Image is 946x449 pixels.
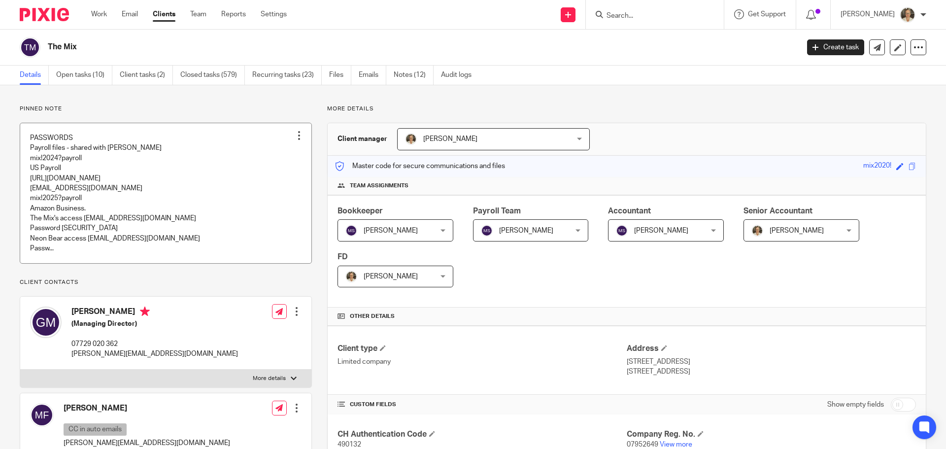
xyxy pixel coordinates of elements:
[405,133,417,145] img: Pete%20with%20glasses.jpg
[627,441,658,448] span: 07952649
[140,307,150,316] i: Primary
[345,271,357,282] img: Pete%20with%20glasses.jpg
[900,7,915,23] img: Pete%20with%20glasses.jpg
[770,227,824,234] span: [PERSON_NAME]
[48,42,643,52] h2: The Mix
[807,39,864,55] a: Create task
[91,9,107,19] a: Work
[608,207,651,215] span: Accountant
[30,403,54,427] img: svg%3E
[190,9,206,19] a: Team
[863,161,891,172] div: mix2020!
[616,225,628,237] img: svg%3E
[71,319,238,329] h5: (Managing Director)
[364,273,418,280] span: [PERSON_NAME]
[338,401,627,409] h4: CUSTOM FIELDS
[627,429,916,440] h4: Company Reg. No.
[335,161,505,171] p: Master code for secure communications and files
[338,134,387,144] h3: Client manager
[253,375,286,382] p: More details
[606,12,694,21] input: Search
[634,227,688,234] span: [PERSON_NAME]
[20,66,49,85] a: Details
[751,225,763,237] img: Pete%20with%20glasses.jpg
[327,105,926,113] p: More details
[394,66,434,85] a: Notes (12)
[841,9,895,19] p: [PERSON_NAME]
[350,182,408,190] span: Team assignments
[627,357,916,367] p: [STREET_ADDRESS]
[338,441,361,448] span: 490132
[627,367,916,377] p: [STREET_ADDRESS]
[30,307,62,338] img: svg%3E
[221,9,246,19] a: Reports
[364,227,418,234] span: [PERSON_NAME]
[56,66,112,85] a: Open tasks (10)
[180,66,245,85] a: Closed tasks (579)
[350,312,395,320] span: Other details
[338,429,627,440] h4: CH Authentication Code
[359,66,386,85] a: Emails
[473,207,521,215] span: Payroll Team
[71,339,238,349] p: 07729 020 362
[20,37,40,58] img: svg%3E
[20,8,69,21] img: Pixie
[252,66,322,85] a: Recurring tasks (23)
[338,253,348,261] span: FD
[743,207,812,215] span: Senior Accountant
[71,307,238,319] h4: [PERSON_NAME]
[20,278,312,286] p: Client contacts
[499,227,553,234] span: [PERSON_NAME]
[261,9,287,19] a: Settings
[338,357,627,367] p: Limited company
[441,66,479,85] a: Audit logs
[345,225,357,237] img: svg%3E
[153,9,175,19] a: Clients
[120,66,173,85] a: Client tasks (2)
[64,403,230,414] h4: [PERSON_NAME]
[329,66,351,85] a: Files
[660,441,692,448] a: View more
[71,349,238,359] p: [PERSON_NAME][EMAIL_ADDRESS][DOMAIN_NAME]
[423,136,477,142] span: [PERSON_NAME]
[122,9,138,19] a: Email
[64,423,127,436] p: CC in auto emails
[338,344,627,354] h4: Client type
[748,11,786,18] span: Get Support
[338,207,383,215] span: Bookkeeper
[481,225,493,237] img: svg%3E
[827,400,884,410] label: Show empty fields
[64,438,230,448] p: [PERSON_NAME][EMAIL_ADDRESS][DOMAIN_NAME]
[20,105,312,113] p: Pinned note
[627,344,916,354] h4: Address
